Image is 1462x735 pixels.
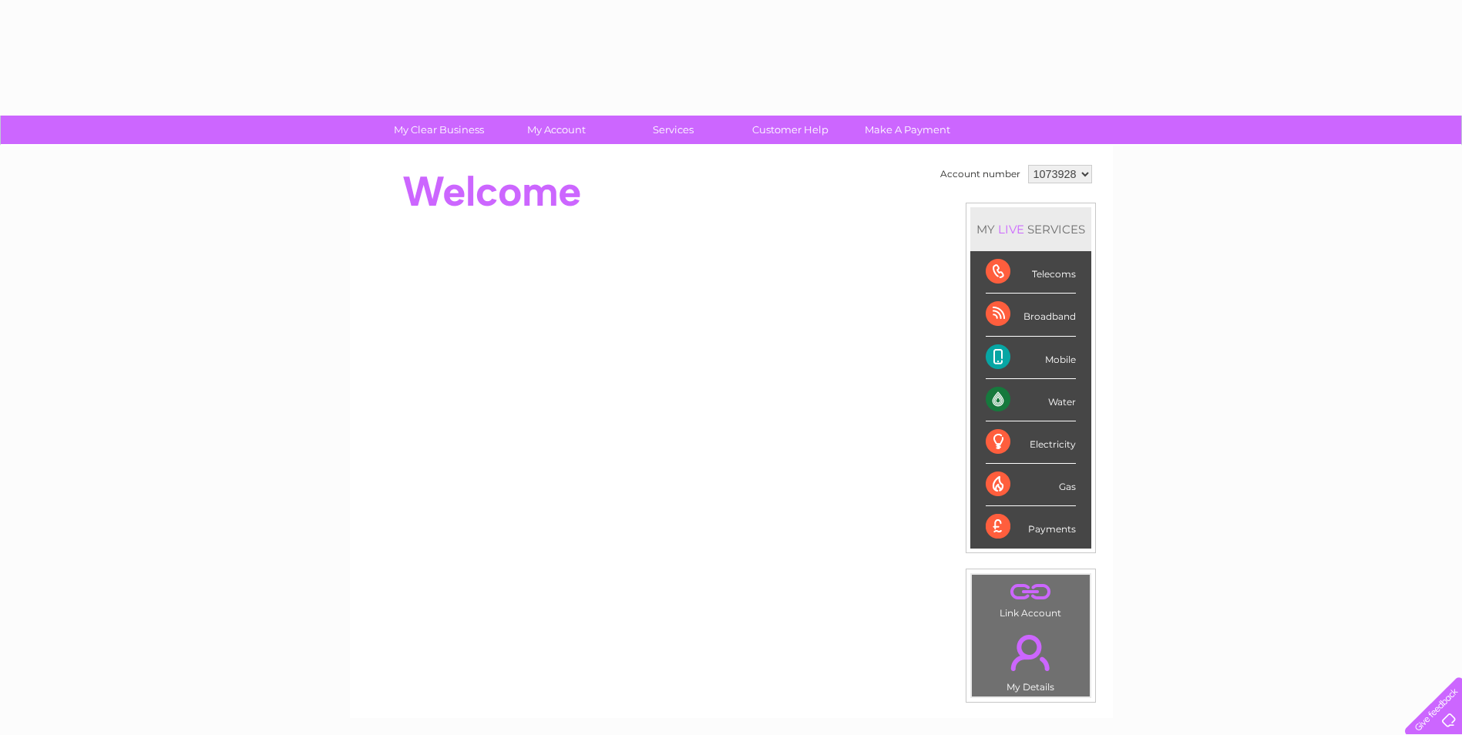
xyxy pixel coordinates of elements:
div: Water [986,379,1076,421]
a: Customer Help [727,116,854,144]
td: Link Account [971,574,1091,623]
div: Mobile [986,337,1076,379]
a: . [976,626,1086,680]
div: MY SERVICES [970,207,1091,251]
div: Gas [986,464,1076,506]
a: Make A Payment [844,116,971,144]
a: My Clear Business [375,116,502,144]
a: . [976,579,1086,606]
a: Services [610,116,737,144]
td: My Details [971,622,1091,697]
div: LIVE [995,222,1027,237]
div: Telecoms [986,251,1076,294]
div: Electricity [986,421,1076,464]
td: Account number [936,161,1024,187]
div: Payments [986,506,1076,548]
a: My Account [492,116,620,144]
div: Broadband [986,294,1076,336]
